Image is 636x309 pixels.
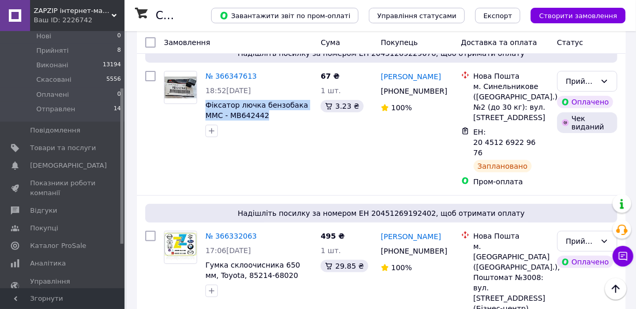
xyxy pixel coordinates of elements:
[474,71,549,81] div: Нова Пошта
[211,8,358,23] button: Завантажити звіт по пром-оплаті
[149,208,613,218] span: Надішліть посилку за номером ЕН 20451269192402, щоб отримати оплату
[461,38,537,47] span: Доставка та оплата
[474,128,536,157] span: ЕН: 20 4512 6922 9676
[205,261,300,279] a: Гумка склоочисника 650 мм, Toyota, 85214-68020
[103,61,121,70] span: 13194
[205,246,251,255] span: 17:06[DATE]
[321,260,368,272] div: 29.85 ₴
[30,241,86,251] span: Каталог ProSale
[36,61,68,70] span: Виконані
[391,263,412,272] span: 100%
[205,86,251,95] span: 18:52[DATE]
[483,12,513,20] span: Експорт
[474,176,549,187] div: Пром-оплата
[205,101,308,151] a: Фіксатор лючка бензобака MMC - MB642442 (зам.MR970563) [PERSON_NAME], [PERSON_NAME], ASX
[36,32,51,41] span: Нові
[36,105,75,114] span: Отправлен
[321,246,341,255] span: 1 шт.
[321,232,344,240] span: 495 ₴
[36,46,68,55] span: Прийняті
[30,126,80,135] span: Повідомлення
[164,232,197,262] img: Фото товару
[164,71,197,104] a: Фото товару
[219,11,350,20] span: Завантажити звіт по пром-оплаті
[474,231,549,241] div: Нова Пошта
[381,231,441,242] a: [PERSON_NAME]
[520,11,626,19] a: Створити замовлення
[30,179,96,197] span: Показники роботи компанії
[605,278,627,300] button: Наверх
[557,38,584,47] span: Статус
[381,87,447,95] span: [PHONE_NUMBER]
[381,247,447,255] span: [PHONE_NUMBER]
[557,256,613,268] div: Оплачено
[164,77,197,98] img: Фото товару
[205,72,257,80] a: № 366347613
[557,96,613,108] div: Оплачено
[321,100,363,112] div: 3.23 ₴
[30,259,66,268] span: Аналітика
[114,105,121,114] span: 14
[474,160,532,172] div: Заплановано
[106,75,121,84] span: 5556
[30,206,57,215] span: Відгуки
[205,232,257,240] a: № 366332063
[36,75,72,84] span: Скасовані
[117,46,121,55] span: 8
[377,12,457,20] span: Управління статусами
[321,86,341,95] span: 1 шт.
[381,38,418,47] span: Покупець
[531,8,626,23] button: Створити замовлення
[539,12,617,20] span: Створити замовлення
[381,71,441,82] a: [PERSON_NAME]
[557,112,617,133] div: Чек виданий
[34,16,125,25] div: Ваш ID: 2226742
[117,32,121,41] span: 0
[30,143,96,153] span: Товари та послуги
[30,161,107,170] span: [DEMOGRAPHIC_DATA]
[566,236,596,247] div: Прийнято
[30,224,58,233] span: Покупці
[164,231,197,264] a: Фото товару
[321,38,340,47] span: Cума
[613,246,633,267] button: Чат з покупцем
[369,8,465,23] button: Управління статусами
[117,90,121,99] span: 0
[391,104,412,112] span: 100%
[566,76,596,87] div: Прийнято
[164,38,210,47] span: Замовлення
[30,277,96,296] span: Управління сайтом
[36,90,69,99] span: Оплачені
[475,8,521,23] button: Експорт
[321,72,339,80] span: 67 ₴
[156,9,261,22] h1: Список замовлень
[474,81,549,123] div: м. Синельникове ([GEOGRAPHIC_DATA].), №2 (до 30 кг): вул. [STREET_ADDRESS]
[34,6,112,16] span: ZAPZIP інтернет-магазин автозапчастин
